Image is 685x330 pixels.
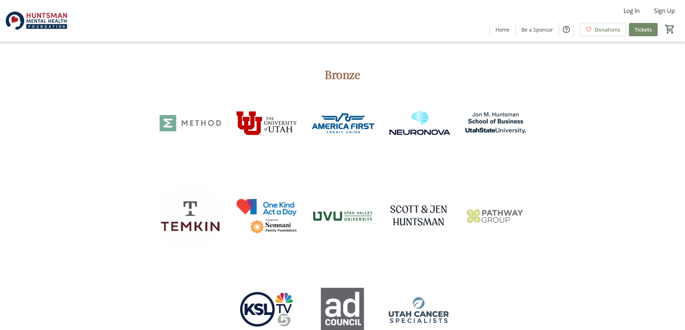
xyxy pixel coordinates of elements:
button: Help [559,22,574,37]
img: logo [156,182,224,250]
span: Be a Sponsor [521,26,553,33]
img: logo [385,89,452,157]
span: Bronze [325,66,360,82]
img: logo [309,182,376,250]
a: Tickets [629,23,658,36]
a: Be a Sponsor [516,23,559,36]
img: Huntsman Mental Health Foundation's Logo [4,3,68,39]
a: Home [490,23,515,36]
img: logo [461,89,529,157]
span: Donations [595,26,620,33]
a: Donations [580,23,626,36]
span: Log In [624,6,640,15]
img: logo [233,182,300,250]
img: logo [233,89,300,157]
span: Home [496,26,510,33]
img: logo [156,89,224,157]
button: Log In [618,5,645,17]
span: Sign Up [654,6,675,15]
button: Cart [663,23,676,36]
button: Sign Up [648,5,681,17]
img: logo [385,182,452,250]
img: logo [309,89,376,157]
img: logo [461,182,529,250]
span: Tickets [635,26,652,33]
